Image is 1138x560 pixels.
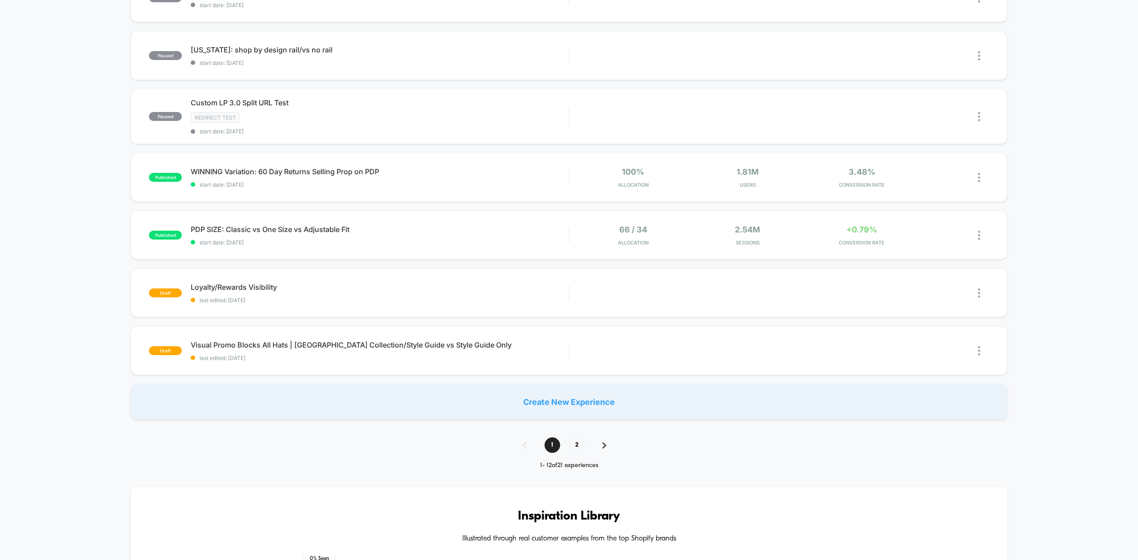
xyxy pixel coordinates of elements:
[191,98,569,107] span: Custom LP 3.0 Split URL Test
[693,240,802,246] span: Sessions
[514,462,624,469] div: 1 - 12 of 21 experiences
[846,225,877,234] span: +0.79%
[602,442,606,448] img: pagination forward
[693,182,802,188] span: Users
[149,112,182,121] span: paused
[978,231,980,240] img: close
[978,112,980,121] img: close
[149,51,182,60] span: paused
[622,167,644,176] span: 100%
[807,182,917,188] span: CONVERSION RATE
[157,509,980,524] h3: Inspiration Library
[149,288,182,297] span: draft
[618,182,649,188] span: Allocation
[737,167,759,176] span: 1.81M
[191,45,569,54] span: [US_STATE]: shop by design rail/vs no rail
[191,225,569,234] span: PDP SIZE: Classic vs One Size vs Adjustable Fit
[978,173,980,182] img: close
[191,283,569,292] span: Loyalty/Rewards Visibility
[191,239,569,246] span: start date: [DATE]
[618,240,649,246] span: Allocation
[978,288,980,298] img: close
[191,340,569,349] span: Visual Promo Blocks All Hats | [GEOGRAPHIC_DATA] Collection/Style Guide vs Style Guide Only
[978,346,980,356] img: close
[191,355,569,361] span: last edited: [DATE]
[545,437,560,453] span: 1
[978,51,980,60] img: close
[149,346,182,355] span: draft
[191,181,569,188] span: start date: [DATE]
[191,167,569,176] span: WINNING Variation: 60 Day Returns Selling Prop on PDP
[191,297,569,304] span: last edited: [DATE]
[157,535,980,543] h4: Illustrated through real customer examples from the top Shopify brands
[191,60,569,66] span: start date: [DATE]
[149,173,182,182] span: published
[807,240,917,246] span: CONVERSION RATE
[149,231,182,240] span: published
[569,437,585,453] span: 2
[849,167,875,176] span: 3.48%
[191,112,240,123] span: Redirect Test
[191,2,569,8] span: start date: [DATE]
[191,128,569,135] span: start date: [DATE]
[131,384,1007,420] div: Create New Experience
[619,225,647,234] span: 66 / 34
[735,225,760,234] span: 2.54M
